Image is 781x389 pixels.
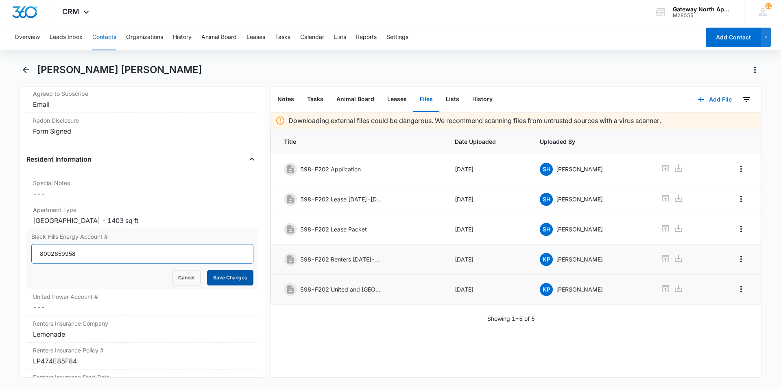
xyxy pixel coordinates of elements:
button: Actions [748,63,761,76]
p: 598-F202 Lease [DATE]-[DATE] [300,195,382,203]
div: account id [673,13,732,18]
p: [PERSON_NAME] [556,165,603,173]
button: Leads Inbox [50,24,83,50]
div: account name [673,6,732,13]
span: SH [540,223,553,236]
div: LP474E85F84 [33,356,252,366]
button: Reports [356,24,377,50]
label: Renters Insurance Start Date [33,373,252,381]
p: [PERSON_NAME] [556,255,603,264]
div: Special Notes--- [26,175,258,202]
p: [PERSON_NAME] [556,195,603,203]
div: Renters Insurance Policy #LP474E85F84 [26,343,258,370]
div: United Power Account #--- [26,289,258,316]
button: History [173,24,192,50]
p: 598-F202 Renters [DATE]-[DATE] [300,255,382,264]
p: Downloading external files could be dangerous. We recommend scanning files from untrusted sources... [288,116,661,125]
button: Leases [247,24,265,50]
p: Showing 1-5 of 5 [487,314,535,323]
label: Renters Insurance Company [33,319,252,328]
p: [PERSON_NAME] [556,285,603,294]
span: Uploaded By [540,137,641,146]
td: [DATE] [445,274,530,305]
button: Notes [271,87,301,112]
button: Settings [386,24,408,50]
div: Email [33,99,252,109]
button: Leases [381,87,413,112]
td: [DATE] [445,184,530,214]
button: Tasks [275,24,290,50]
button: Filters [740,93,753,106]
input: Black Hills Energy Account # [31,244,253,264]
button: Add File [689,90,740,109]
label: United Power Account # [33,292,252,301]
button: Lists [334,24,346,50]
td: [DATE] [445,214,530,244]
button: Overflow Menu [735,253,748,266]
button: History [466,87,499,112]
button: Overview [15,24,40,50]
label: Renters Insurance Policy # [33,346,252,354]
h1: [PERSON_NAME] [PERSON_NAME] [37,64,202,76]
button: Organizations [126,24,163,50]
div: Radon DisclosureForm Signed [26,113,258,139]
p: [PERSON_NAME] [556,225,603,233]
button: Cancel [172,270,201,285]
button: Lists [439,87,466,112]
span: SH [540,163,553,176]
div: [GEOGRAPHIC_DATA] - 1403 sq ft [33,216,252,225]
button: Overflow Menu [735,192,748,205]
td: [DATE] [445,244,530,274]
button: Animal Board [201,24,237,50]
p: 598-F202 Lease Packet [300,225,367,233]
button: Overflow Menu [735,223,748,236]
button: Calendar [300,24,324,50]
div: Agreed to SubscribeEmail [26,86,258,113]
span: Title [284,137,435,146]
button: Overflow Menu [735,162,748,175]
button: Tasks [301,87,330,112]
label: Black Hills Energy Account # [31,232,253,241]
div: Apartment Type[GEOGRAPHIC_DATA] - 1403 sq ft [26,202,258,229]
p: 598-F202 Application [300,165,361,173]
div: Lemonade [33,329,252,339]
label: Apartment Type [33,205,252,214]
dd: --- [33,303,252,312]
button: Files [413,87,439,112]
span: CRM [62,7,79,16]
span: SH [540,193,553,206]
p: 598-F202 United and [GEOGRAPHIC_DATA] [300,285,382,294]
label: Agreed to Subscribe [33,89,252,98]
dd: --- [33,189,252,199]
button: Close [245,153,258,166]
label: Special Notes [33,179,252,187]
label: Radon Disclosure [33,116,252,125]
button: Add Contact [706,28,761,47]
button: Contacts [92,24,116,50]
button: Animal Board [330,87,381,112]
button: Save Changes [207,270,253,285]
div: Renters Insurance CompanyLemonade [26,316,258,343]
span: 91 [765,3,772,9]
td: [DATE] [445,154,530,184]
h4: Resident Information [26,154,92,164]
span: KP [540,253,553,266]
div: notifications count [765,3,772,9]
div: Form Signed [33,126,252,136]
button: Overflow Menu [735,283,748,296]
span: KP [540,283,553,296]
span: Date Uploaded [455,137,521,146]
button: Back [20,63,32,76]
